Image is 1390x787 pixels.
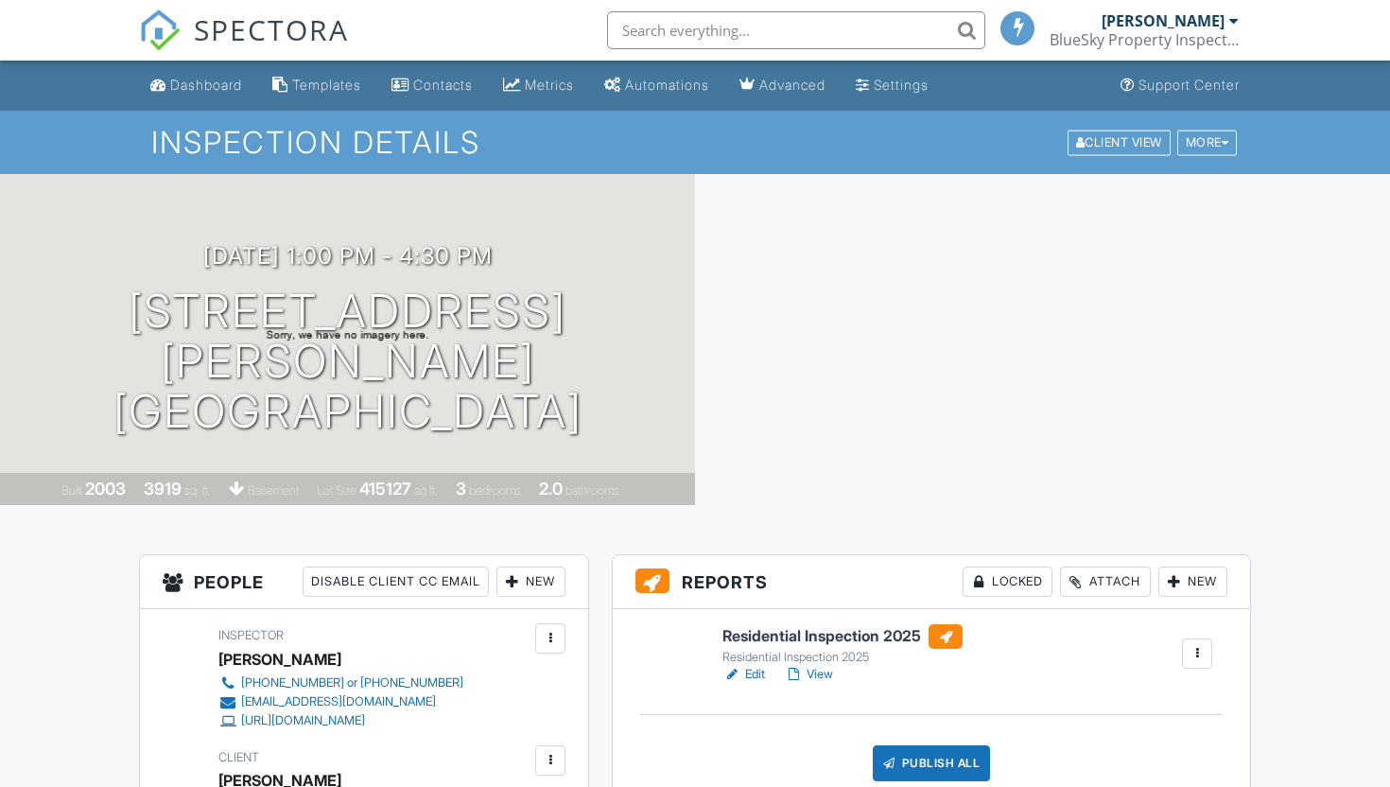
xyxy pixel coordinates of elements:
span: sq.ft. [414,483,438,498]
div: Support Center [1138,77,1240,93]
span: Lot Size [317,483,356,498]
div: 415127 [359,479,411,498]
h3: [DATE] 1:00 pm - 4:30 pm [203,243,493,269]
a: Templates [265,68,369,103]
div: Contacts [413,77,473,93]
div: Templates [292,77,361,93]
div: Client View [1068,130,1171,155]
span: basement [248,483,299,498]
div: 2003 [85,479,126,498]
div: [PERSON_NAME] [218,645,341,673]
div: 3919 [144,479,182,498]
div: [PHONE_NUMBER] or [PHONE_NUMBER] [241,675,463,691]
div: Metrics [525,77,574,93]
div: Locked [963,567,1052,597]
span: sq. ft. [184,483,211,498]
a: Advanced [732,68,833,103]
span: bedrooms [469,483,521,498]
div: Dashboard [170,77,242,93]
span: Client [218,750,259,764]
a: SPECTORA [139,26,349,65]
div: [EMAIL_ADDRESS][DOMAIN_NAME] [241,694,436,709]
span: Built [61,483,82,498]
div: Residential Inspection 2025 [722,650,963,665]
span: bathrooms [565,483,619,498]
a: [EMAIL_ADDRESS][DOMAIN_NAME] [218,692,463,711]
div: 3 [456,479,466,498]
a: Metrics [495,68,582,103]
div: New [1158,567,1227,597]
div: Publish All [873,745,991,781]
a: Residential Inspection 2025 Residential Inspection 2025 [722,624,963,666]
div: [PERSON_NAME] [1102,11,1225,30]
div: New [496,567,565,597]
a: [PHONE_NUMBER] or [PHONE_NUMBER] [218,673,463,692]
a: View [784,665,833,684]
a: Settings [848,68,936,103]
div: Advanced [759,77,825,93]
a: Client View [1066,134,1175,149]
input: Search everything... [607,11,985,49]
div: BlueSky Property Inspections [1050,30,1239,49]
a: Edit [722,665,765,684]
div: More [1177,130,1238,155]
div: Disable Client CC Email [303,567,489,597]
a: Dashboard [143,68,250,103]
a: [URL][DOMAIN_NAME] [218,711,463,730]
h6: Residential Inspection 2025 [722,624,963,649]
div: 2.0 [539,479,563,498]
div: Attach [1060,567,1151,597]
h3: Reports [613,555,1250,609]
h3: People [140,555,588,609]
img: The Best Home Inspection Software - Spectora [139,9,181,51]
div: Settings [874,77,929,93]
div: [URL][DOMAIN_NAME] [241,713,365,728]
h1: Inspection Details [151,126,1239,159]
span: SPECTORA [194,9,349,49]
div: Automations [625,77,709,93]
span: Inspector [218,628,284,642]
h1: [STREET_ADDRESS][PERSON_NAME] [GEOGRAPHIC_DATA] [30,287,665,436]
a: Contacts [384,68,480,103]
a: Support Center [1113,68,1247,103]
a: Automations (Basic) [597,68,717,103]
